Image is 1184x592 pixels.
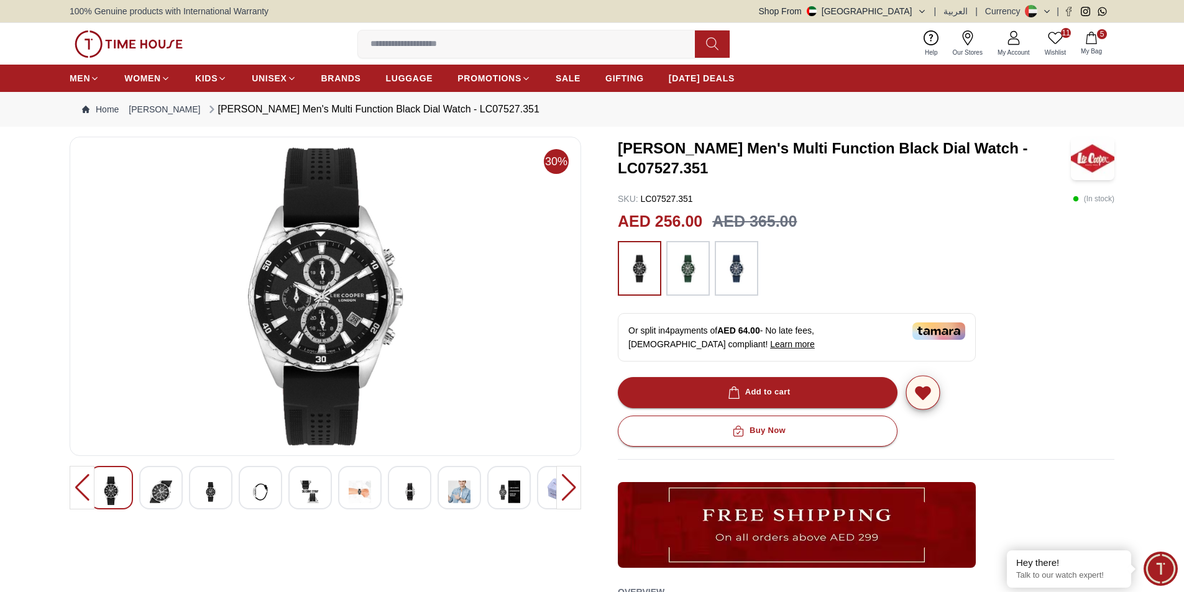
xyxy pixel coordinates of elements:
div: Chat Widget [1144,552,1178,586]
span: | [975,5,978,17]
img: Lee Cooper Men's Multi Function Black Dial Watch - LC07527.351 [249,476,272,507]
span: KIDS [195,72,218,84]
span: UNISEX [252,72,287,84]
a: Facebook [1064,7,1073,16]
a: BRANDS [321,67,361,89]
img: Lee Cooper Men's Multi Function Black Dial Watch - LC07527.351 [1071,137,1114,180]
h2: AED 256.00 [618,210,702,234]
div: Or split in 4 payments of - No late fees, [DEMOGRAPHIC_DATA] compliant! [618,313,976,362]
img: Lee Cooper Men's Multi Function Black Dial Watch - LC07527.351 [498,476,520,507]
a: SALE [556,67,581,89]
span: 100% Genuine products with International Warranty [70,5,268,17]
div: Hey there! [1016,557,1122,569]
img: Tamara [912,322,965,340]
a: Home [82,103,119,116]
img: Lee Cooper Men's Multi Function Black Dial Watch - LC07527.351 [349,476,371,507]
button: العربية [943,5,968,17]
img: Lee Cooper Men's Multi Function Black Dial Watch - LC07527.351 [398,476,421,507]
span: My Bag [1076,47,1107,56]
img: ... [624,247,655,289]
a: Help [917,28,945,60]
img: Lee Cooper Men's Multi Function Black Dial Watch - LC07527.351 [548,476,570,505]
span: SALE [556,72,581,84]
img: Lee Cooper Men's Multi Function Black Dial Watch - LC07527.351 [150,476,172,507]
span: PROMOTIONS [457,72,521,84]
a: Whatsapp [1098,7,1107,16]
span: GIFTING [605,72,644,84]
img: Lee Cooper Men's Multi Function Black Dial Watch - LC07527.351 [448,476,470,507]
p: Talk to our watch expert! [1016,570,1122,581]
nav: Breadcrumb [70,92,1114,127]
span: AED 64.00 [717,326,760,335]
h3: AED 365.00 [712,210,797,234]
span: WOMEN [124,72,161,84]
a: WOMEN [124,67,170,89]
div: Add to cart [725,385,791,399]
p: LC07527.351 [618,193,693,205]
a: LUGGAGE [386,67,433,89]
span: My Account [993,48,1035,57]
span: LUGGAGE [386,72,433,84]
img: ... [75,30,183,58]
img: ... [721,247,752,289]
a: [DATE] DEALS [669,67,735,89]
span: | [1057,5,1059,17]
a: 11Wishlist [1037,28,1073,60]
img: United Arab Emirates [807,6,817,16]
a: Our Stores [945,28,990,60]
a: UNISEX [252,67,296,89]
a: [PERSON_NAME] [129,103,200,116]
span: | [934,5,937,17]
img: Lee Cooper Men's Multi Function Black Dial Watch - LC07527.351 [100,476,122,505]
span: MEN [70,72,90,84]
span: Our Stores [948,48,988,57]
h3: [PERSON_NAME] Men's Multi Function Black Dial Watch - LC07527.351 [618,139,1071,178]
span: SKU : [618,194,638,204]
img: ... [618,482,976,568]
a: GIFTING [605,67,644,89]
span: BRANDS [321,72,361,84]
div: Currency [985,5,1026,17]
span: Help [920,48,943,57]
span: [DATE] DEALS [669,72,735,84]
div: [PERSON_NAME] Men's Multi Function Black Dial Watch - LC07527.351 [206,102,539,117]
img: Lee Cooper Men's Multi Function Black Dial Watch - LC07527.351 [80,147,571,445]
span: Learn more [770,339,815,349]
button: Buy Now [618,416,897,447]
a: KIDS [195,67,227,89]
img: Lee Cooper Men's Multi Function Black Dial Watch - LC07527.351 [299,476,321,507]
span: 11 [1061,28,1071,38]
p: ( In stock ) [1073,193,1114,205]
span: Wishlist [1040,48,1071,57]
a: Instagram [1081,7,1090,16]
div: Buy Now [730,424,786,438]
img: Lee Cooper Men's Multi Function Black Dial Watch - LC07527.351 [200,476,222,507]
a: MEN [70,67,99,89]
span: 5 [1097,29,1107,39]
img: ... [672,247,704,289]
button: Add to cart [618,377,897,408]
button: 5My Bag [1073,29,1109,58]
a: PROMOTIONS [457,67,531,89]
span: 30% [544,149,569,174]
button: Shop From[GEOGRAPHIC_DATA] [759,5,927,17]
